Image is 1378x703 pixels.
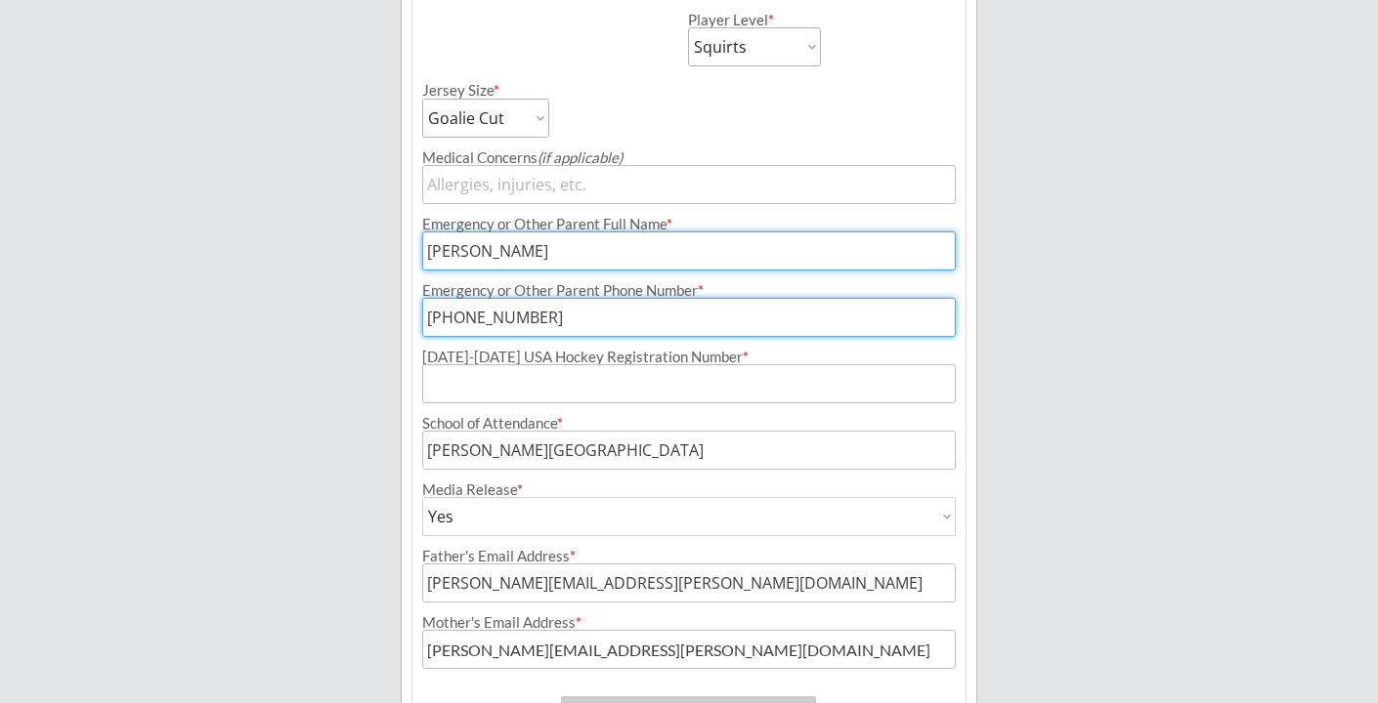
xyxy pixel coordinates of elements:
[422,217,956,231] div: Emergency or Other Parent Full Name
[422,350,956,364] div: [DATE]-[DATE] USA Hockey Registration Number
[422,83,523,98] div: Jersey Size
[422,150,956,165] div: Medical Concerns
[422,165,956,204] input: Allergies, injuries, etc.
[538,148,623,166] em: (if applicable)
[422,615,956,630] div: Mother's Email Address
[422,416,956,431] div: School of Attendance
[422,482,956,497] div: Media Release
[688,13,821,27] div: Player Level
[422,283,956,298] div: Emergency or Other Parent Phone Number
[422,549,956,563] div: Father's Email Address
